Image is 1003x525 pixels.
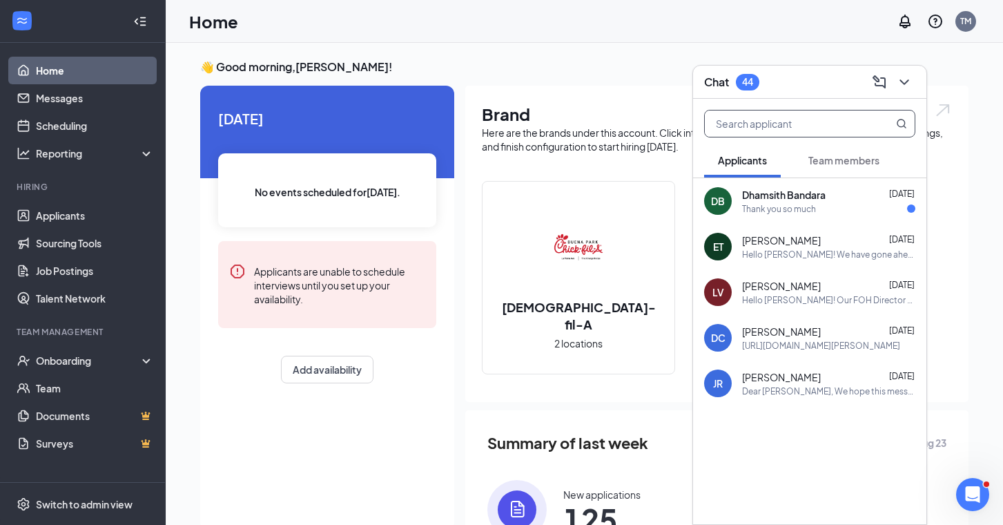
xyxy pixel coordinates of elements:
[897,13,913,30] svg: Notifications
[889,280,915,290] span: [DATE]
[36,354,142,367] div: Onboarding
[742,203,816,215] div: Thank you so much
[742,188,826,202] span: Dhamsith Bandara
[889,234,915,245] span: [DATE]
[713,376,723,390] div: JR
[218,108,436,129] span: [DATE]
[742,233,821,247] span: [PERSON_NAME]
[718,154,767,166] span: Applicants
[742,279,821,293] span: [PERSON_NAME]
[896,118,907,129] svg: MagnifyingGlass
[871,74,888,90] svg: ComposeMessage
[742,325,821,338] span: [PERSON_NAME]
[705,111,868,137] input: Search applicant
[742,340,900,352] div: [URL][DOMAIN_NAME][PERSON_NAME]
[482,126,952,153] div: Here are the brands under this account. Click into a brand to see your locations, managers, job p...
[889,371,915,381] span: [DATE]
[36,112,154,140] a: Scheduling
[889,325,915,336] span: [DATE]
[534,204,623,293] img: Chick-fil-A
[808,154,879,166] span: Team members
[483,298,674,333] h2: [DEMOGRAPHIC_DATA]-fil-A
[36,285,154,312] a: Talent Network
[17,181,151,193] div: Hiring
[17,326,151,338] div: Team Management
[711,331,726,345] div: DC
[742,294,915,306] div: Hello [PERSON_NAME]! Our FOH Director has gone ahead and opened up a slot for your interview to t...
[36,257,154,285] a: Job Postings
[133,15,147,28] svg: Collapse
[36,202,154,229] a: Applicants
[281,356,373,383] button: Add availability
[15,14,29,28] svg: WorkstreamLogo
[704,75,729,90] h3: Chat
[742,76,753,88] div: 44
[229,263,246,280] svg: Error
[896,74,913,90] svg: ChevronDown
[17,497,30,511] svg: Settings
[712,285,724,299] div: LV
[956,478,989,511] iframe: Intercom live chat
[487,431,648,455] span: Summary of last week
[36,402,154,430] a: DocumentsCrown
[927,13,944,30] svg: QuestionInfo
[889,189,915,199] span: [DATE]
[36,497,133,511] div: Switch to admin view
[36,430,154,457] a: SurveysCrown
[36,57,154,84] a: Home
[189,10,238,33] h1: Home
[17,146,30,160] svg: Analysis
[960,15,971,27] div: TM
[36,146,155,160] div: Reporting
[711,194,725,208] div: DB
[36,84,154,112] a: Messages
[17,354,30,367] svg: UserCheck
[742,385,915,397] div: Dear [PERSON_NAME], We hope this message finds you well. Kindly use the link below to schedule th...
[36,374,154,402] a: Team
[742,370,821,384] span: [PERSON_NAME]
[255,184,400,200] span: No events scheduled for [DATE] .
[200,59,968,75] h3: 👋 Good morning, [PERSON_NAME] !
[482,102,952,126] h1: Brand
[36,229,154,257] a: Sourcing Tools
[554,336,603,351] span: 2 locations
[254,263,425,306] div: Applicants are unable to schedule interviews until you set up your availability.
[563,488,641,502] div: New applications
[742,249,915,260] div: Hello [PERSON_NAME]! We have gone ahead and opened up more days to schedule a phone interview wit...
[934,102,952,118] img: open.6027fd2a22e1237b5b06.svg
[713,240,723,254] div: ET
[868,71,890,93] button: ComposeMessage
[893,71,915,93] button: ChevronDown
